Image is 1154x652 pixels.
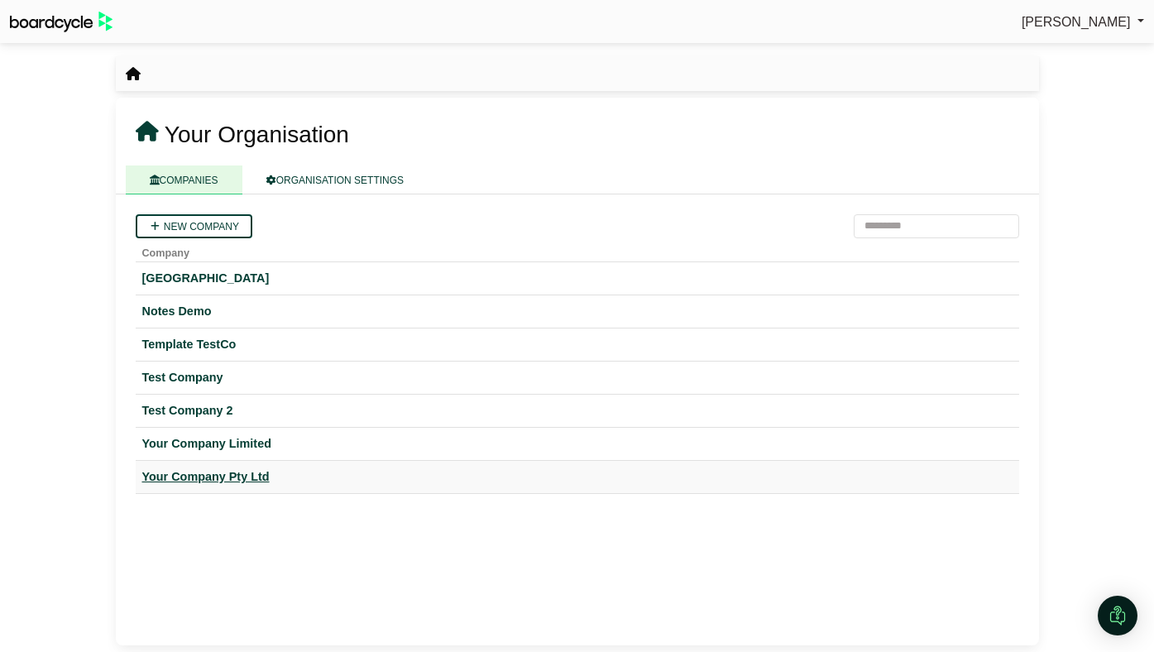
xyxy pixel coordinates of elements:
[126,64,141,85] nav: breadcrumb
[136,214,252,238] a: New company
[142,401,1013,420] a: Test Company 2
[1022,15,1131,29] span: [PERSON_NAME]
[10,12,113,32] img: BoardcycleBlackGreen-aaafeed430059cb809a45853b8cf6d952af9d84e6e89e1f1685b34bfd5cb7d64.svg
[142,434,1013,453] a: Your Company Limited
[142,368,1013,387] a: Test Company
[1098,596,1137,635] div: Open Intercom Messenger
[142,302,1013,321] a: Notes Demo
[126,165,242,194] a: COMPANIES
[1022,12,1144,33] a: [PERSON_NAME]
[142,467,1013,487] a: Your Company Pty Ltd
[136,238,1019,262] th: Company
[142,335,1013,354] a: Template TestCo
[242,165,428,194] a: ORGANISATION SETTINGS
[142,269,1013,288] a: [GEOGRAPHIC_DATA]
[165,122,349,147] span: Your Organisation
